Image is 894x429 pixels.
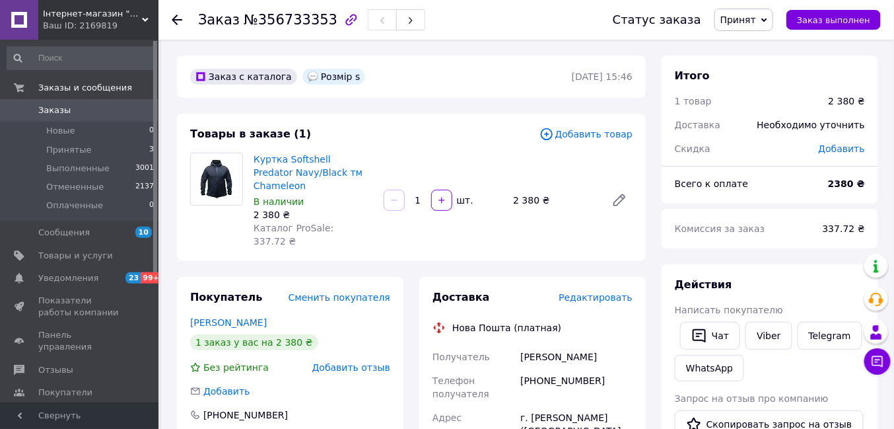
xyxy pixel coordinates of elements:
div: Нова Пошта (платная) [449,321,565,334]
span: Добавить [203,386,250,397]
span: Заказы [38,104,71,116]
div: шт. [454,194,475,207]
span: Отзывы [38,364,73,376]
span: Получатель [432,352,490,362]
span: Отмененные [46,181,104,193]
span: 0 [149,200,154,212]
a: Куртка Softshell Predator Navy/Black тм Chameleon [254,154,362,191]
a: Viber [745,322,792,350]
span: 3 [149,144,154,156]
span: Принятые [46,144,92,156]
span: Заказы и сообщения [38,82,132,94]
a: WhatsApp [675,355,744,381]
button: Чат с покупателем [864,348,891,375]
span: Доставка [675,120,720,130]
span: Запрос на отзыв про компанию [675,393,829,404]
div: [PHONE_NUMBER] [202,409,289,422]
span: Написать покупателю [675,305,783,315]
span: 1 товар [675,96,712,106]
span: Панель управления [38,329,122,353]
span: Оплаченные [46,200,103,212]
span: 23 [125,272,141,284]
div: Вернуться назад [172,13,182,26]
span: 3001 [135,163,154,175]
img: Куртка Softshell Predator Navy/Black тм Chameleon [191,158,242,200]
span: Уведомления [38,272,98,284]
span: Принят [720,15,756,25]
span: Товары в заказе (1) [190,128,311,140]
span: Новые [46,125,75,137]
span: Каталог ProSale: 337.72 ₴ [254,223,333,247]
span: Доставка [432,291,490,303]
span: Заказ выполнен [797,15,870,25]
span: Покупатель [190,291,262,303]
div: [PERSON_NAME] [518,345,635,369]
div: Ваш ID: 2169819 [43,20,158,32]
div: Заказ с каталога [190,69,297,85]
span: Без рейтинга [203,362,269,373]
span: 2137 [135,181,154,193]
span: Адрес [432,412,462,423]
div: 2 380 ₴ [508,191,601,210]
img: :speech_balloon: [308,71,318,82]
div: Статус заказа [613,13,701,26]
a: [PERSON_NAME] [190,317,267,328]
div: Розмір s [302,69,366,85]
span: Итого [675,69,710,82]
span: 99+ [141,272,162,284]
span: Сменить покупателя [289,292,390,303]
span: Добавить [819,143,865,154]
button: Чат [680,322,740,350]
span: Заказ [198,12,240,28]
a: Telegram [798,322,862,350]
span: Добавить отзыв [312,362,390,373]
span: Товары и услуги [38,250,113,262]
span: 337.72 ₴ [823,223,865,234]
input: Поиск [7,46,155,70]
span: Інтернет-магазин "FreeTok" [43,8,142,20]
span: Показатели работы компании [38,295,122,319]
div: Необходимо уточнить [749,110,873,139]
span: Комиссия за заказ [675,223,765,234]
div: 1 заказ у вас на 2 380 ₴ [190,334,318,350]
span: 0 [149,125,154,137]
span: Редактировать [559,292,633,303]
div: 2 380 ₴ [829,95,865,108]
b: 2380 ₴ [828,178,865,189]
span: №356733353 [244,12,337,28]
span: Всего к оплате [675,178,748,189]
span: Покупатели [38,387,92,399]
span: В наличии [254,196,304,207]
button: Заказ выполнен [786,10,881,30]
div: [PHONE_NUMBER] [518,369,635,406]
span: Выполненные [46,163,110,175]
span: Сообщения [38,227,90,239]
span: 10 [135,227,152,238]
span: Телефон получателя [432,375,489,399]
time: [DATE] 15:46 [572,71,633,82]
span: Действия [675,278,732,291]
span: Скидка [675,143,710,154]
a: Редактировать [606,187,633,214]
span: Добавить товар [539,127,633,141]
div: 2 380 ₴ [254,208,373,221]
